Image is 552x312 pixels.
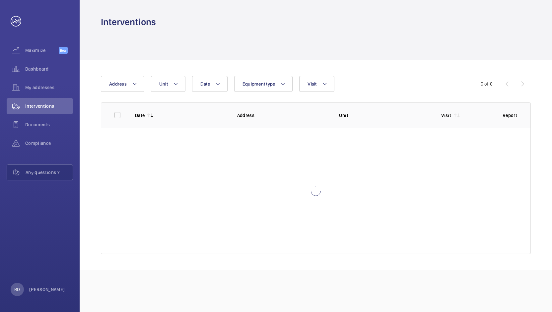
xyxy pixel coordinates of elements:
span: My addresses [25,84,73,91]
span: Maximize [25,47,59,54]
p: Address [237,112,329,119]
button: Unit [151,76,185,92]
p: Unit [339,112,431,119]
span: Date [200,81,210,87]
div: 0 of 0 [481,81,493,87]
span: Beta [59,47,68,54]
span: Unit [159,81,168,87]
span: Documents [25,121,73,128]
button: Visit [299,76,334,92]
p: Visit [441,112,451,119]
p: [PERSON_NAME] [29,286,65,293]
button: Equipment type [234,76,293,92]
p: Report [503,112,517,119]
span: Compliance [25,140,73,147]
button: Address [101,76,144,92]
h1: Interventions [101,16,156,28]
span: Visit [308,81,316,87]
p: RD [14,286,20,293]
span: Equipment type [242,81,275,87]
span: Address [109,81,127,87]
span: Any questions ? [26,169,73,176]
span: Interventions [25,103,73,109]
span: Dashboard [25,66,73,72]
button: Date [192,76,228,92]
p: Date [135,112,145,119]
